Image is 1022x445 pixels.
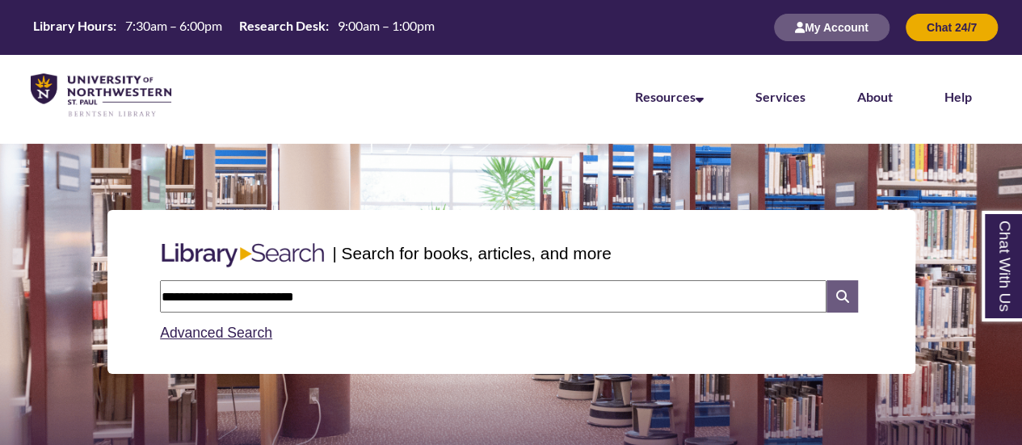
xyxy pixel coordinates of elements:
span: 9:00am – 1:00pm [338,18,435,33]
img: UNWSP Library Logo [31,73,171,118]
a: Advanced Search [160,325,272,341]
a: Help [944,89,972,104]
th: Research Desk: [233,17,331,35]
a: My Account [774,20,890,34]
p: | Search for books, articles, and more [332,241,611,266]
img: Libary Search [154,237,332,274]
a: About [857,89,893,104]
span: 7:30am – 6:00pm [125,18,222,33]
a: Resources [635,89,704,104]
i: Search [826,280,857,313]
table: Hours Today [27,17,441,37]
a: Chat 24/7 [906,20,998,34]
a: Hours Today [27,17,441,39]
button: Chat 24/7 [906,14,998,41]
a: Services [755,89,805,104]
th: Library Hours: [27,17,119,35]
button: My Account [774,14,890,41]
